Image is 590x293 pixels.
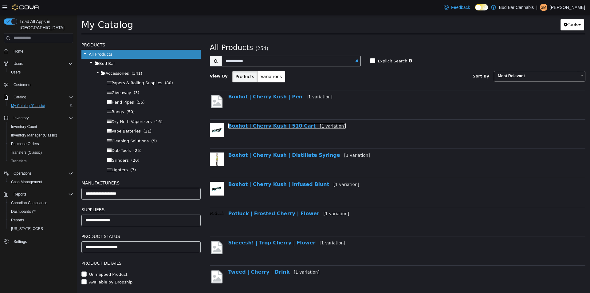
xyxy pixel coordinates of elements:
p: [PERSON_NAME] [550,4,585,11]
small: [1 variation] [257,167,282,172]
button: Transfers (Classic) [6,148,76,157]
h5: Product Details [5,245,124,252]
h5: Products [5,26,124,34]
span: Inventory Manager (Classic) [9,132,73,139]
a: Sheeesh! | Trop Cherry | Flower[1 variation] [151,225,269,231]
span: Sort By [396,59,412,64]
span: View By [133,59,151,64]
button: Settings [1,237,76,246]
a: Dashboards [6,207,76,216]
img: 150 [133,109,147,122]
span: Feedback [451,4,470,10]
span: Customers [11,81,73,89]
button: Catalog [1,93,76,101]
button: Users [6,68,76,77]
span: Cleaning Solutions [35,124,72,129]
span: (50) [50,95,58,99]
span: Reports [9,216,73,224]
a: Purchase Orders [9,140,41,148]
nav: Complex example [4,44,73,262]
p: Bud Bar Cannabis [499,4,534,11]
a: Boxhot | Cherry Kush | Distillate Syringe[1 variation] [151,137,293,143]
button: Products [155,56,181,68]
span: Dry Herb Vaporizers [35,105,75,109]
a: Feedback [441,1,472,14]
span: (25) [57,133,65,138]
button: Transfers [6,157,76,165]
span: Inventory [11,114,73,122]
span: Reports [14,192,26,197]
span: Giveaway [35,76,54,80]
span: (16) [77,105,86,109]
button: Variations [180,56,208,68]
span: Transfers (Classic) [11,150,42,155]
small: [1 variation] [267,138,293,143]
span: Users [14,61,23,66]
img: 150 [133,196,147,202]
button: Reports [1,190,76,199]
span: My Catalog (Classic) [9,102,73,109]
button: Operations [1,169,76,178]
button: Users [11,60,26,67]
span: Accessories [29,56,52,61]
img: Cova [12,4,40,10]
button: Inventory Count [6,122,76,131]
span: Inventory Count [11,124,37,129]
img: 150 [133,138,147,152]
span: Hand Pipes [35,85,57,90]
span: (5) [74,124,80,129]
a: [US_STATE] CCRS [9,225,45,232]
button: Customers [1,80,76,89]
button: Catalog [11,93,29,101]
img: 150 [133,167,147,181]
span: Dab Tools [35,133,54,138]
img: missing-image.png [133,255,147,270]
span: Operations [11,170,73,177]
span: Settings [11,237,73,245]
label: Explicit Search [299,43,330,49]
button: Cash Management [6,178,76,186]
span: Users [9,69,73,76]
a: Dashboards [9,208,38,215]
span: Home [11,47,73,55]
a: My Catalog (Classic) [9,102,48,109]
a: Cash Management [9,178,45,186]
span: Reports [11,218,24,223]
a: Transfers (Classic) [9,149,44,156]
a: Canadian Compliance [9,199,50,207]
span: Dashboards [9,208,73,215]
a: Users [9,69,23,76]
a: Inventory Manager (Classic) [9,132,60,139]
a: Transfers [9,157,29,165]
a: Most Relevant [417,56,509,67]
span: Grinders [35,143,52,148]
span: (7) [53,153,59,157]
button: Inventory [11,114,31,122]
span: SM [541,4,546,11]
span: Users [11,70,21,75]
h5: Suppliers [5,191,124,199]
img: missing-image.png [133,225,147,240]
small: [1 variation] [246,196,272,201]
button: Home [1,47,76,56]
small: (254) [179,31,191,37]
span: Catalog [14,95,26,100]
span: Purchase Orders [11,141,39,146]
a: Tweed | Cherry | Drink[1 variation] [151,254,243,260]
h5: Product Status [5,218,124,225]
span: [US_STATE] CCRS [11,226,43,231]
button: Tools [484,4,507,16]
img: missing-image.png [133,79,147,94]
a: Reports [9,216,26,224]
span: Load All Apps in [GEOGRAPHIC_DATA] [17,18,73,31]
span: My Catalog (Classic) [11,103,45,108]
small: [1 variation] [243,226,269,231]
span: Dashboards [11,209,36,214]
span: Settings [14,239,27,244]
span: Inventory [14,116,29,121]
span: (341) [55,56,65,61]
span: Catalog [11,93,73,101]
span: Purchase Orders [9,140,73,148]
small: [1 variation] [230,80,256,85]
a: Inventory Count [9,123,40,130]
